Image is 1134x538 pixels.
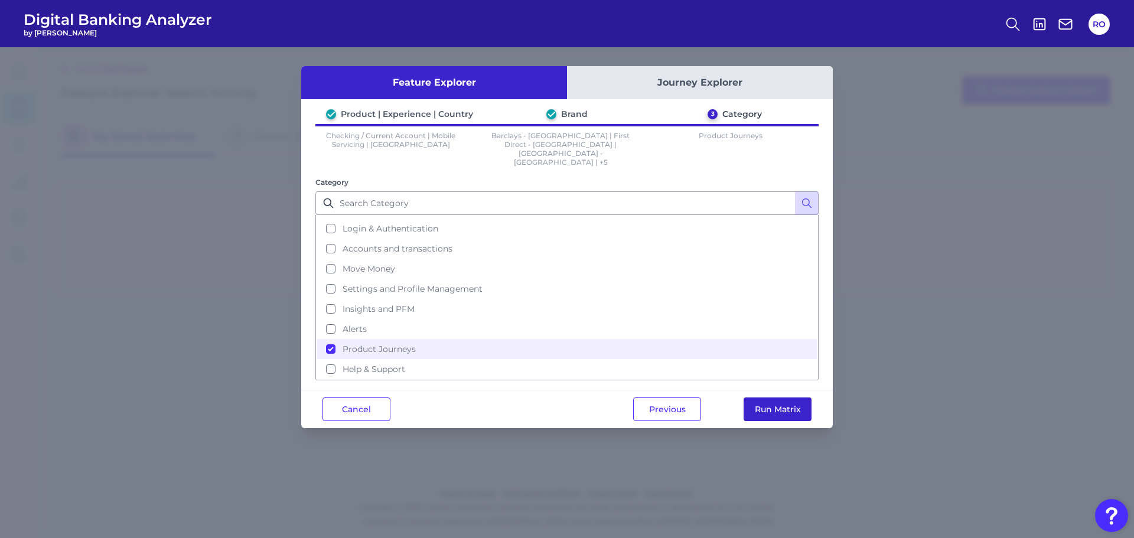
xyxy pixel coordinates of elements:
[744,397,812,421] button: Run Matrix
[317,319,817,339] button: Alerts
[341,109,473,119] div: Product | Experience | Country
[301,66,567,99] button: Feature Explorer
[567,66,833,99] button: Journey Explorer
[322,397,390,421] button: Cancel
[317,339,817,359] button: Product Journeys
[343,344,416,354] span: Product Journeys
[343,324,367,334] span: Alerts
[633,397,701,421] button: Previous
[317,259,817,279] button: Move Money
[315,178,348,187] label: Category
[317,279,817,299] button: Settings and Profile Management
[24,28,212,37] span: by [PERSON_NAME]
[485,131,637,167] p: Barclays - [GEOGRAPHIC_DATA] | First Direct - [GEOGRAPHIC_DATA] | [GEOGRAPHIC_DATA] - [GEOGRAPHIC...
[317,299,817,319] button: Insights and PFM
[655,131,806,167] p: Product Journeys
[343,263,395,274] span: Move Money
[315,191,819,215] input: Search Category
[708,109,718,119] div: 3
[561,109,588,119] div: Brand
[317,239,817,259] button: Accounts and transactions
[722,109,762,119] div: Category
[1089,14,1110,35] button: RO
[317,219,817,239] button: Login & Authentication
[317,359,817,379] button: Help & Support
[343,243,452,254] span: Accounts and transactions
[1095,499,1128,532] button: Open Resource Center
[24,11,212,28] span: Digital Banking Analyzer
[343,304,415,314] span: Insights and PFM
[315,131,467,167] p: Checking / Current Account | Mobile Servicing | [GEOGRAPHIC_DATA]
[343,364,405,374] span: Help & Support
[343,223,438,234] span: Login & Authentication
[343,283,483,294] span: Settings and Profile Management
